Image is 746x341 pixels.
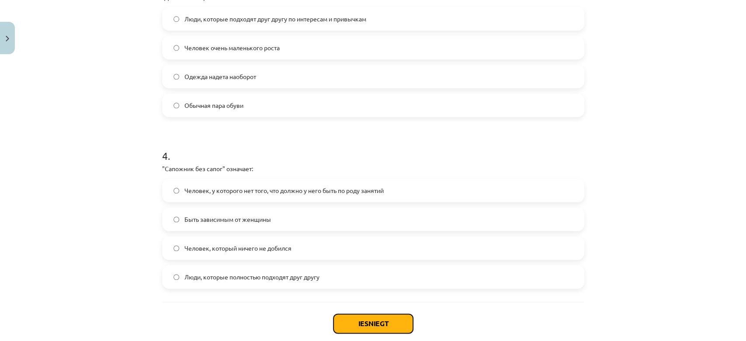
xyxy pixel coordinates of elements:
[184,244,291,253] span: Человек, который ничего не добился
[173,74,179,79] input: Одежда надета наоборот
[173,245,179,251] input: Человек, который ничего не добился
[173,16,179,22] input: Люди, которые подходят друг другу по интересам и привычкам
[173,103,179,108] input: Обычная пара обуви
[184,72,256,81] span: Одежда надета наоборот
[162,164,584,173] p: "Сапожник без сапог" означает:
[184,186,384,195] span: Человек, у которого нет того, что должно у него быть по роду занятий
[184,43,280,52] span: Человек очень маленького роста
[184,101,243,110] span: Обычная пара обуви
[184,14,366,24] span: Люди, которые подходят друг другу по интересам и привычкам
[6,36,9,41] img: icon-close-lesson-0947bae3869378f0d4975bcd49f059093ad1ed9edebbc8119c70593378902aed.svg
[184,272,319,282] span: Люди, которые полностью подходят друг другу
[173,217,179,222] input: Быть зависимым от женщины
[184,215,271,224] span: Быть зависимым от женщины
[173,188,179,193] input: Человек, у которого нет того, что должно у него быть по роду занятий
[333,314,413,333] button: Iesniegt
[173,45,179,51] input: Человек очень маленького роста
[162,134,584,162] h1: 4 .
[173,274,179,280] input: Люди, которые полностью подходят друг другу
